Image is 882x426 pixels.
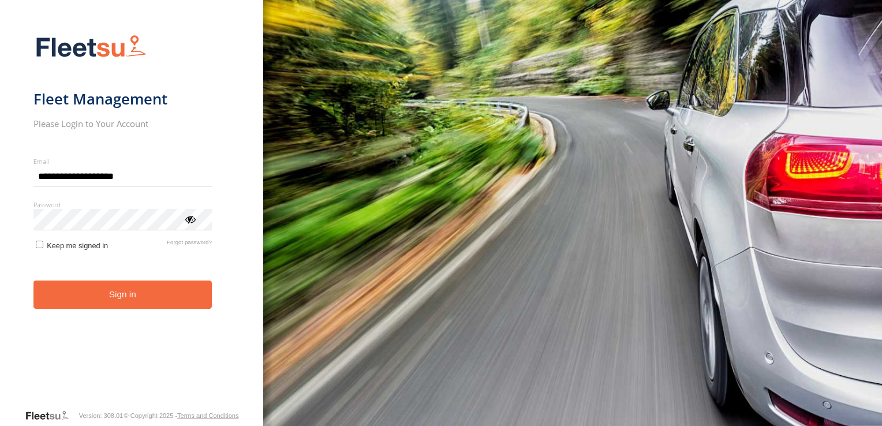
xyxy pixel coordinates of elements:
[33,32,149,62] img: Fleetsu
[33,118,212,129] h2: Please Login to Your Account
[184,213,196,225] div: ViewPassword
[47,241,108,250] span: Keep me signed in
[177,412,238,419] a: Terms and Conditions
[33,281,212,309] button: Sign in
[33,89,212,109] h1: Fleet Management
[33,157,212,166] label: Email
[167,239,212,250] a: Forgot password?
[79,412,123,419] div: Version: 308.01
[36,241,43,248] input: Keep me signed in
[25,410,78,421] a: Visit our Website
[33,28,230,409] form: main
[33,200,212,209] label: Password
[124,412,239,419] div: © Copyright 2025 -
